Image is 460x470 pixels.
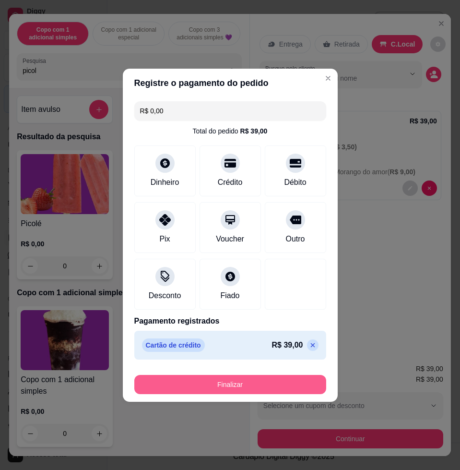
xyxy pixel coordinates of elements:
[193,126,268,136] div: Total do pedido
[284,177,306,188] div: Débito
[151,177,179,188] div: Dinheiro
[159,233,170,245] div: Pix
[218,177,243,188] div: Crédito
[140,101,320,121] input: Ex.: hambúrguer de cordeiro
[220,290,239,301] div: Fiado
[123,69,338,97] header: Registre o pagamento do pedido
[149,290,181,301] div: Desconto
[320,71,336,86] button: Close
[285,233,305,245] div: Outro
[134,315,326,327] p: Pagamento registrados
[272,339,303,351] p: R$ 39,00
[240,126,268,136] div: R$ 39,00
[142,338,205,352] p: Cartão de crédito
[216,233,244,245] div: Voucher
[134,375,326,394] button: Finalizar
